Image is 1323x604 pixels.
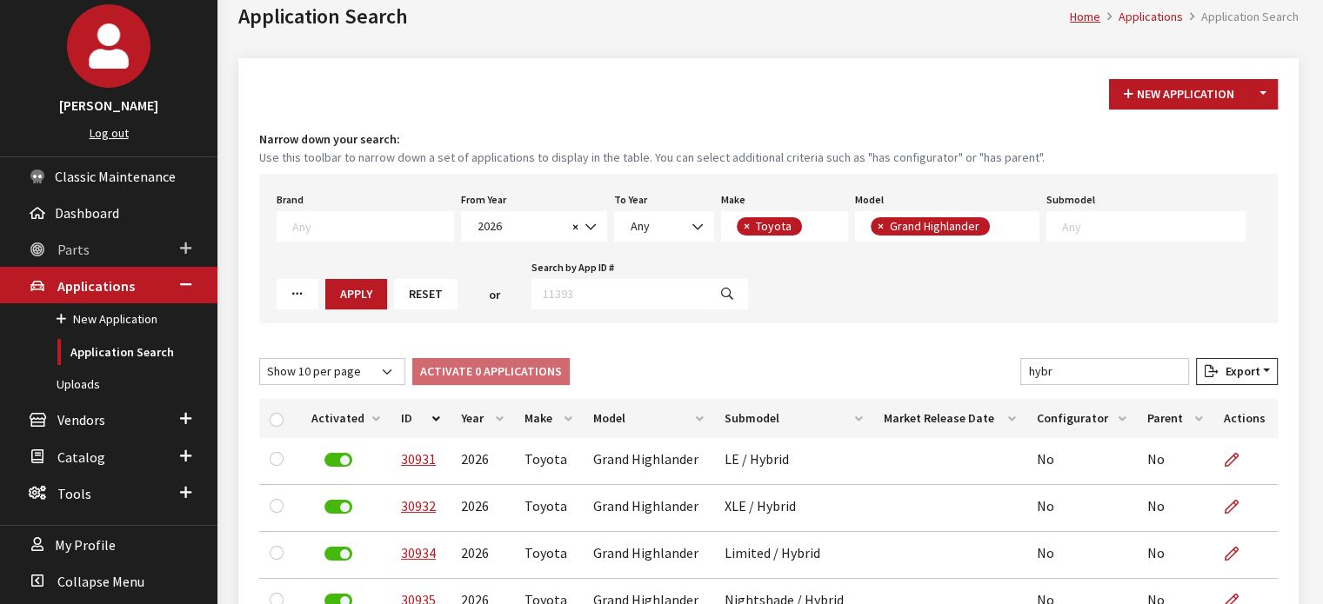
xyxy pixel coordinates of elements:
span: Tools [57,485,91,502]
a: Home [1070,9,1100,24]
span: Classic Maintenance [55,168,176,185]
span: Parts [57,241,90,258]
td: Grand Highlander [583,532,714,579]
textarea: Search [292,218,453,234]
h4: Narrow down your search: [259,130,1278,149]
label: Search by App ID # [531,260,614,275]
th: Activated: activate to sort column ascending [301,399,391,438]
th: Configurator: activate to sort column ascending [1026,399,1137,438]
label: Deactivate Application [324,547,352,561]
span: × [878,218,884,234]
span: Dashboard [55,204,119,222]
th: Submodel: activate to sort column ascending [714,399,873,438]
a: 30932 [401,497,436,514]
span: Vendors [57,412,105,429]
td: 2026 [451,532,514,579]
span: Export [1218,363,1260,379]
span: × [572,219,578,235]
a: Log out [90,125,129,141]
label: To Year [614,192,647,208]
button: Remove all items [567,217,578,237]
td: Toyota [514,532,584,579]
th: Model: activate to sort column ascending [583,399,714,438]
span: Grand Highlander [888,218,984,234]
li: Grand Highlander [871,217,990,236]
td: XLE / Hybrid [714,485,873,532]
td: 2026 [451,485,514,532]
li: Application Search [1183,8,1299,26]
a: Edit Application [1224,485,1253,528]
span: Any [614,211,714,242]
th: Actions [1213,399,1278,438]
textarea: Search [994,220,1004,236]
button: Remove item [737,217,754,236]
textarea: Search [1062,218,1245,234]
td: No [1026,485,1137,532]
td: Grand Highlander [583,485,714,532]
td: Toyota [514,438,584,485]
a: 30931 [401,450,436,468]
li: Applications [1100,8,1183,26]
td: Grand Highlander [583,438,714,485]
h1: Application Search [238,1,1070,32]
span: Any [631,218,650,234]
th: ID: activate to sort column descending [391,399,451,438]
td: No [1137,438,1213,485]
label: Model [855,192,884,208]
h3: [PERSON_NAME] [17,95,200,116]
label: Make [721,192,745,208]
td: LE / Hybrid [714,438,873,485]
span: Applications [57,277,135,295]
td: Limited / Hybrid [714,532,873,579]
a: Edit Application [1224,532,1253,575]
td: Toyota [514,485,584,532]
button: Reset [394,279,458,309]
td: No [1026,438,1137,485]
span: Catalog [57,448,105,466]
span: My Profile [55,536,116,554]
th: Year: activate to sort column ascending [451,399,514,438]
span: Collapse Menu [57,573,144,590]
td: No [1137,532,1213,579]
label: Brand [277,192,304,208]
input: 11393 [531,279,707,309]
img: Kirsten Dart [67,4,150,88]
button: Export [1196,358,1278,385]
td: No [1026,532,1137,579]
label: Deactivate Application [324,500,352,514]
span: Any [625,217,703,236]
th: Parent: activate to sort column ascending [1137,399,1213,438]
label: Submodel [1046,192,1095,208]
span: or [489,286,500,304]
span: 2026 [472,217,567,236]
span: Toyota [754,218,796,234]
label: From Year [461,192,506,208]
span: 2026 [461,211,607,242]
td: No [1137,485,1213,532]
button: New Application [1109,79,1249,110]
td: 2026 [451,438,514,485]
textarea: Search [806,220,816,236]
small: Use this toolbar to narrow down a set of applications to display in the table. You can select add... [259,149,1278,167]
th: Market Release Date: activate to sort column ascending [873,399,1026,438]
input: Filter table results [1020,358,1189,385]
label: Deactivate Application [324,453,352,467]
button: Apply [325,279,387,309]
span: × [744,218,750,234]
li: Toyota [737,217,802,236]
button: Remove item [871,217,888,236]
th: Make: activate to sort column ascending [514,399,584,438]
a: 30934 [401,544,436,561]
a: Edit Application [1224,438,1253,481]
